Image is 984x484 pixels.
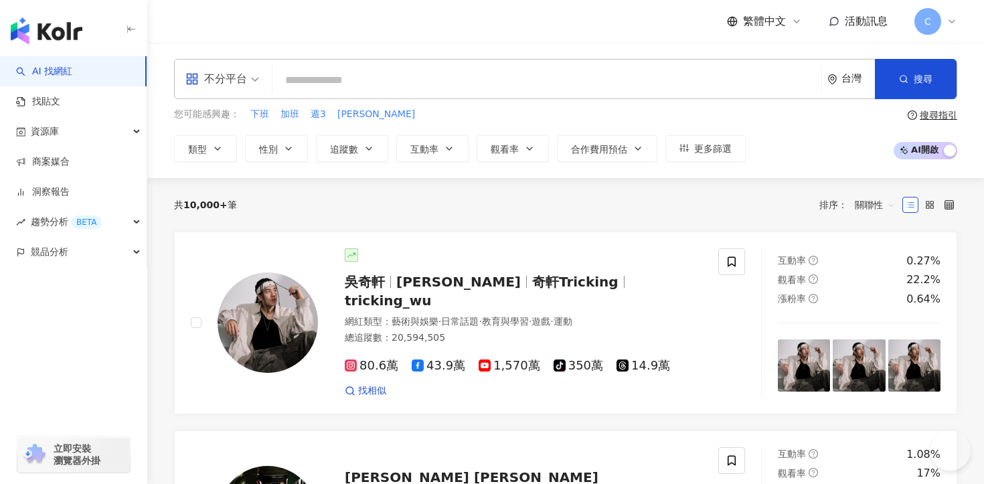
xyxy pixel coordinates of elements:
a: KOL Avatar吳奇軒[PERSON_NAME]奇軒Trickingtricking_wu網紅類型：藝術與娛樂·日常話題·教育與學習·遊戲·運動總追蹤數：20,594,50580.6萬43.... [174,232,957,414]
span: 43.9萬 [412,359,465,373]
span: question-circle [809,274,818,284]
div: 排序： [819,194,902,216]
span: appstore [185,72,199,86]
img: post-image [888,339,940,392]
span: 趨勢分析 [31,207,102,237]
div: 網紅類型 ： [345,315,702,329]
span: 日常話題 [441,316,479,327]
span: 競品分析 [31,237,68,267]
span: · [479,316,481,327]
span: 350萬 [554,359,603,373]
img: post-image [833,339,885,392]
div: 1.08% [906,447,940,462]
span: 遊戲 [531,316,550,327]
div: 0.64% [906,292,940,307]
div: 台灣 [841,73,875,84]
span: 奇軒Tricking [532,274,619,290]
span: 80.6萬 [345,359,398,373]
span: 找相似 [358,384,386,398]
div: 搜尋指引 [920,110,957,120]
a: 商案媒合 [16,155,70,169]
span: 加班 [280,108,299,121]
span: 性別 [259,144,278,155]
span: [PERSON_NAME] [337,108,415,121]
span: 觀看率 [778,274,806,285]
span: question-circle [809,294,818,303]
span: tricking_wu [345,293,432,309]
span: [PERSON_NAME] [396,274,521,290]
span: 漲粉率 [778,293,806,304]
span: 互動率 [778,255,806,266]
span: C [924,14,931,29]
a: 洞察報告 [16,185,70,199]
a: chrome extension立即安裝 瀏覽器外掛 [17,436,130,473]
span: rise [16,218,25,227]
button: 互動率 [396,135,469,162]
span: · [438,316,441,327]
span: 更多篩選 [694,143,732,154]
button: 下班 [250,107,270,122]
div: 共 筆 [174,199,237,210]
div: 不分平台 [185,68,247,90]
img: chrome extension [21,444,48,465]
button: 類型 [174,135,237,162]
img: KOL Avatar [218,272,318,373]
span: 類型 [188,144,207,155]
button: 加班 [280,107,300,122]
span: 14.9萬 [617,359,670,373]
span: question-circle [809,256,818,265]
span: 資源庫 [31,116,59,147]
div: BETA [71,216,102,229]
button: 合作費用預估 [557,135,657,162]
span: · [529,316,531,327]
span: 繁體中文 [743,14,786,29]
a: 找貼文 [16,95,60,108]
span: 互動率 [778,449,806,459]
a: searchAI 找網紅 [16,65,72,78]
span: 活動訊息 [845,15,888,27]
span: 觀看率 [778,468,806,479]
span: question-circle [908,110,917,120]
span: 互動率 [410,144,438,155]
img: post-image [778,339,830,392]
button: 搜尋 [875,59,957,99]
iframe: Help Scout Beacon - Open [930,430,971,471]
button: 性別 [245,135,308,162]
span: 下班 [250,108,269,121]
span: question-circle [809,449,818,459]
button: [PERSON_NAME] [337,107,416,122]
span: 運動 [554,316,572,327]
span: environment [827,74,837,84]
button: 更多篩選 [665,135,746,162]
span: 搜尋 [914,74,932,84]
div: 22.2% [906,272,940,287]
div: 17% [916,466,940,481]
a: 找相似 [345,384,386,398]
span: 吳奇軒 [345,274,385,290]
span: 遁3 [311,108,326,121]
span: 您可能感興趣： [174,108,240,121]
span: 1,570萬 [479,359,540,373]
div: 總追蹤數 ： 20,594,505 [345,331,702,345]
button: 遁3 [310,107,327,122]
span: 立即安裝 瀏覽器外掛 [54,442,100,467]
span: 10,000+ [183,199,228,210]
img: logo [11,17,82,44]
button: 觀看率 [477,135,549,162]
span: 藝術與娛樂 [392,316,438,327]
div: 0.27% [906,254,940,268]
span: 合作費用預估 [571,144,627,155]
span: 觀看率 [491,144,519,155]
button: 追蹤數 [316,135,388,162]
span: question-circle [809,468,818,477]
span: · [550,316,553,327]
span: 教育與學習 [482,316,529,327]
span: 關聯性 [855,194,895,216]
span: 追蹤數 [330,144,358,155]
